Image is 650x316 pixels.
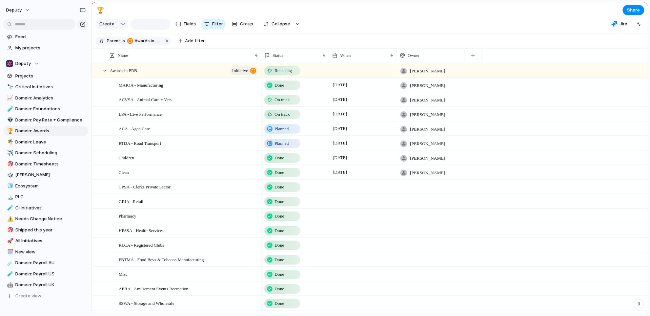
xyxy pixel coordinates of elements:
button: Fields [173,19,199,29]
span: RTDA - Road Transport [119,139,161,147]
span: [DATE] [331,81,349,89]
a: 📈Domain: Analytics [3,93,88,103]
span: Awards in PRB [127,38,161,44]
a: 🌴Domain: Leave [3,137,88,147]
button: Deputy [3,59,88,69]
span: Done [275,184,284,190]
span: [DATE] [331,125,349,133]
div: 🔭Critical Initiatives [3,82,88,92]
button: initiative [230,66,258,75]
span: Share [627,7,640,14]
div: 🧪 [7,204,12,212]
a: Projects [3,71,88,81]
div: 🧊Ecosystem [3,181,88,191]
span: initiative [232,66,248,75]
span: [PERSON_NAME] [410,155,445,162]
a: 🧪Domain: Payroll US [3,269,88,279]
span: Releasing [275,67,292,74]
button: 🤖 [6,281,13,288]
button: 🎯 [6,227,13,233]
span: [DATE] [331,154,349,162]
span: Done [275,242,284,249]
div: 🗓️New view [3,247,88,257]
button: Create [95,19,118,29]
span: Done [275,227,284,234]
a: ⚠️Needs Change Notice [3,214,88,224]
span: [DATE] [331,110,349,118]
span: Domain: Leave [15,139,86,145]
div: 🤖 [7,281,12,289]
span: [PERSON_NAME] [410,68,445,74]
button: deputy [3,5,34,16]
div: ☄️Domain: Payroll AU [3,258,88,268]
span: [PERSON_NAME] [410,140,445,147]
button: Collapse [259,19,293,29]
span: Misc [119,270,127,278]
span: Name [118,52,128,59]
a: Feed [3,32,88,42]
span: Deputy [15,60,31,67]
span: Projects [15,73,86,80]
span: Domain: Pay Rate + Compliance [15,117,86,123]
a: 🤖Domain: Payroll UK [3,280,88,290]
span: FBTMA - Food Bevs & Tobacco Manufacturing [119,255,204,263]
button: Create view [3,291,88,301]
span: [DATE] [331,95,349,104]
span: RLCA - Registered Clubs [119,241,164,249]
div: 🗓️ [7,248,12,256]
span: New view [15,249,86,255]
a: 🚀All Initiatives [3,236,88,246]
button: 📈 [6,95,13,101]
div: ✈️ [7,149,12,157]
a: 🏆Domain: Awards [3,126,88,136]
button: 🚀 [6,238,13,244]
button: 🔭 [6,84,13,90]
a: 🏔️PLC [3,192,88,202]
span: Awards in PRB [135,38,161,44]
span: Clean [119,168,129,176]
span: Done [275,256,284,263]
div: 🎯 [7,226,12,234]
div: 🏔️ [7,193,12,201]
a: ✈️Domain: Scheduling [3,148,88,158]
div: ☄️ [7,259,12,267]
a: My projects [3,43,88,53]
div: 🧪Domain: Foundations [3,104,88,114]
span: Done [275,155,284,161]
span: Create view [15,293,41,299]
div: 🏆 [7,127,12,135]
span: Done [275,213,284,220]
button: 🏆 [95,5,106,16]
button: 🧪 [6,106,13,112]
span: SSWA - Storage and Wholesale [119,299,174,307]
div: 🎯Shipped this year [3,225,88,235]
span: LPA - Live Performance [119,110,162,118]
button: 👽 [6,117,13,123]
span: Done [275,271,284,278]
span: MAIOA - Manufacturing [119,81,163,89]
span: Filter [212,21,223,27]
button: 🏆 [6,128,13,134]
a: 🎲[PERSON_NAME] [3,170,88,180]
div: 🎯 [7,160,12,168]
span: Done [275,82,284,89]
span: Domain: Analytics [15,95,86,101]
span: Awards in PRB [110,66,137,74]
button: 🧊 [6,183,13,189]
span: deputy [6,7,22,14]
div: 📈 [7,94,12,102]
span: All Initiatives [15,238,86,244]
button: Awards in PRB [126,37,162,45]
button: ☄️ [6,259,13,266]
span: Done [275,300,284,307]
div: 🧪 [7,105,12,113]
span: is [122,38,125,44]
span: Done [275,198,284,205]
a: 👽Domain: Pay Rate + Compliance [3,115,88,125]
button: 🎲 [6,172,13,178]
button: Group [228,19,257,29]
